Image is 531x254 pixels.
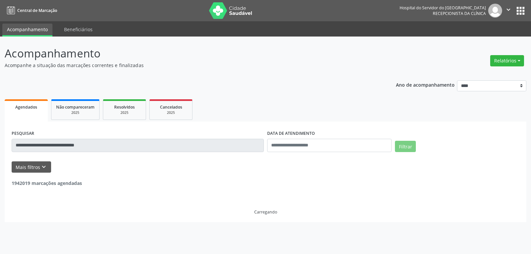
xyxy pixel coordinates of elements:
[490,55,524,66] button: Relatórios
[12,128,34,139] label: PESQUISAR
[15,104,37,110] span: Agendados
[400,5,486,11] div: Hospital do Servidor do [GEOGRAPHIC_DATA]
[108,110,141,115] div: 2025
[56,110,95,115] div: 2025
[396,80,455,89] p: Ano de acompanhamento
[254,209,277,215] div: Carregando
[59,24,97,35] a: Beneficiários
[5,45,370,62] p: Acompanhamento
[5,5,57,16] a: Central de Marcação
[56,104,95,110] span: Não compareceram
[12,161,51,173] button: Mais filtroskeyboard_arrow_down
[12,180,82,186] strong: 1942019 marcações agendadas
[267,128,315,139] label: DATA DE ATENDIMENTO
[40,163,47,171] i: keyboard_arrow_down
[395,141,416,152] button: Filtrar
[433,11,486,16] span: Recepcionista da clínica
[2,24,52,37] a: Acompanhamento
[515,5,526,17] button: apps
[17,8,57,13] span: Central de Marcação
[505,6,512,13] i: 
[488,4,502,18] img: img
[160,104,182,110] span: Cancelados
[5,62,370,69] p: Acompanhe a situação das marcações correntes e finalizadas
[502,4,515,18] button: 
[154,110,188,115] div: 2025
[114,104,135,110] span: Resolvidos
